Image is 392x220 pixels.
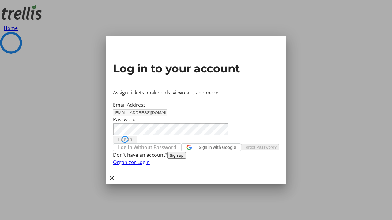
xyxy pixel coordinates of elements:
[113,116,136,123] label: Password
[113,101,146,108] label: Email Address
[106,172,118,184] button: Close
[113,89,279,96] p: Assign tickets, make bids, view cart, and more!
[167,152,186,159] button: Sign up
[241,144,279,150] button: Forgot Password?
[113,60,279,77] h2: Log in to your account
[113,109,167,116] input: Email Address
[113,151,279,159] div: Don't have an account?
[113,159,150,166] a: Organizer Login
